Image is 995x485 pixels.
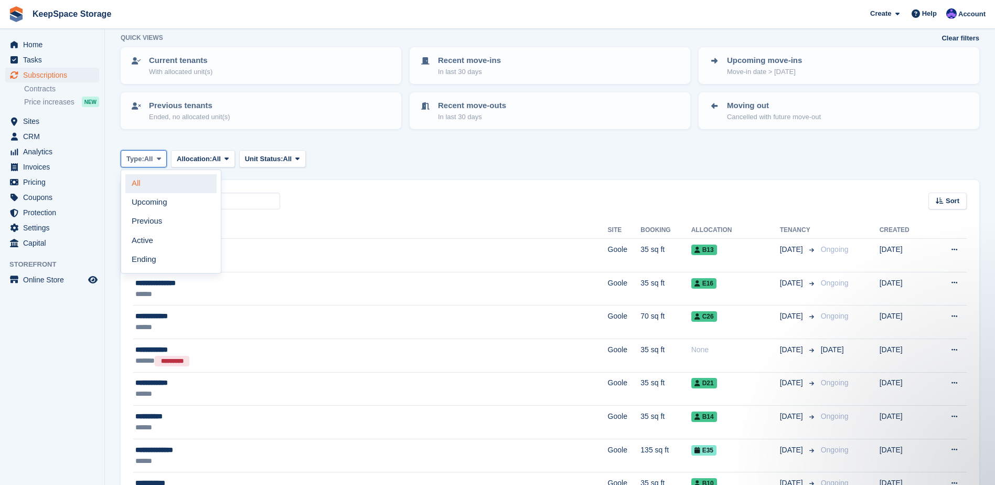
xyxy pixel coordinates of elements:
p: With allocated unit(s) [149,67,212,77]
span: Ongoing [821,378,849,387]
span: Allocation: [177,154,212,164]
a: Recent move-ins In last 30 days [411,48,689,83]
span: [DATE] [780,278,805,289]
a: Upcoming [125,193,217,212]
span: Storefront [9,259,104,270]
span: Invoices [23,160,86,174]
td: Goole [608,406,641,439]
a: Preview store [87,273,99,286]
span: Unit Status: [245,154,283,164]
a: menu [5,175,99,189]
th: Created [880,222,930,239]
td: 135 sq ft [640,439,691,472]
a: menu [5,205,99,220]
td: 35 sq ft [640,272,691,305]
td: [DATE] [880,239,930,272]
span: [DATE] [780,344,805,355]
a: Current tenants With allocated unit(s) [122,48,400,83]
span: Tasks [23,52,86,67]
p: Cancelled with future move-out [727,112,821,122]
span: [DATE] [780,377,805,388]
a: Price increases NEW [24,96,99,108]
td: [DATE] [880,372,930,406]
span: [DATE] [780,311,805,322]
button: Type: All [121,150,167,167]
p: Previous tenants [149,100,230,112]
a: menu [5,129,99,144]
p: Upcoming move-ins [727,55,802,67]
a: Clear filters [941,33,979,44]
td: [DATE] [880,439,930,472]
td: 35 sq ft [640,406,691,439]
button: Unit Status: All [239,150,306,167]
span: All [212,154,221,164]
td: Goole [608,339,641,372]
h6: Quick views [121,33,163,43]
span: C26 [691,311,717,322]
p: Recent move-outs [438,100,506,112]
p: Move-in date > [DATE] [727,67,802,77]
span: Ongoing [821,412,849,420]
span: Ongoing [821,312,849,320]
button: Allocation: All [171,150,235,167]
span: Ongoing [821,279,849,287]
a: menu [5,144,99,159]
a: KeepSpace Storage [28,5,115,23]
td: 35 sq ft [640,239,691,272]
a: menu [5,68,99,82]
img: stora-icon-8386f47178a22dfd0bd8f6a31ec36ba5ce8667c1dd55bd0f319d3a0aa187defe.svg [8,6,24,22]
th: Allocation [691,222,780,239]
span: Price increases [24,97,74,107]
span: Ongoing [821,245,849,254]
span: Help [922,8,937,19]
span: D21 [691,378,717,388]
span: Online Store [23,272,86,287]
td: Goole [608,239,641,272]
span: B13 [691,245,717,255]
a: menu [5,236,99,250]
p: In last 30 days [438,112,506,122]
a: menu [5,52,99,67]
a: menu [5,114,99,129]
p: Ended, no allocated unit(s) [149,112,230,122]
p: In last 30 days [438,67,501,77]
a: Contracts [24,84,99,94]
span: Sort [946,196,959,206]
a: menu [5,190,99,205]
span: Create [870,8,891,19]
span: B14 [691,412,717,422]
span: Ongoing [821,446,849,454]
span: All [144,154,153,164]
span: Home [23,37,86,52]
span: [DATE] [780,244,805,255]
a: All [125,174,217,193]
a: menu [5,220,99,235]
span: [DATE] [780,411,805,422]
th: Customer [133,222,608,239]
p: Current tenants [149,55,212,67]
span: Subscriptions [23,68,86,82]
a: Previous tenants Ended, no allocated unit(s) [122,93,400,128]
span: Analytics [23,144,86,159]
span: Capital [23,236,86,250]
p: Moving out [727,100,821,112]
a: Active [125,231,217,250]
a: Recent move-outs In last 30 days [411,93,689,128]
span: Type: [126,154,144,164]
td: Goole [608,439,641,472]
td: Goole [608,372,641,406]
td: 35 sq ft [640,339,691,372]
td: Goole [608,272,641,305]
span: [DATE] [780,445,805,456]
div: NEW [82,97,99,107]
span: All [283,154,292,164]
p: Recent move-ins [438,55,501,67]
a: Upcoming move-ins Move-in date > [DATE] [700,48,978,83]
td: Goole [608,305,641,339]
span: Coupons [23,190,86,205]
td: [DATE] [880,339,930,372]
span: Pricing [23,175,86,189]
th: Booking [640,222,691,239]
a: menu [5,272,99,287]
a: Previous [125,212,217,231]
